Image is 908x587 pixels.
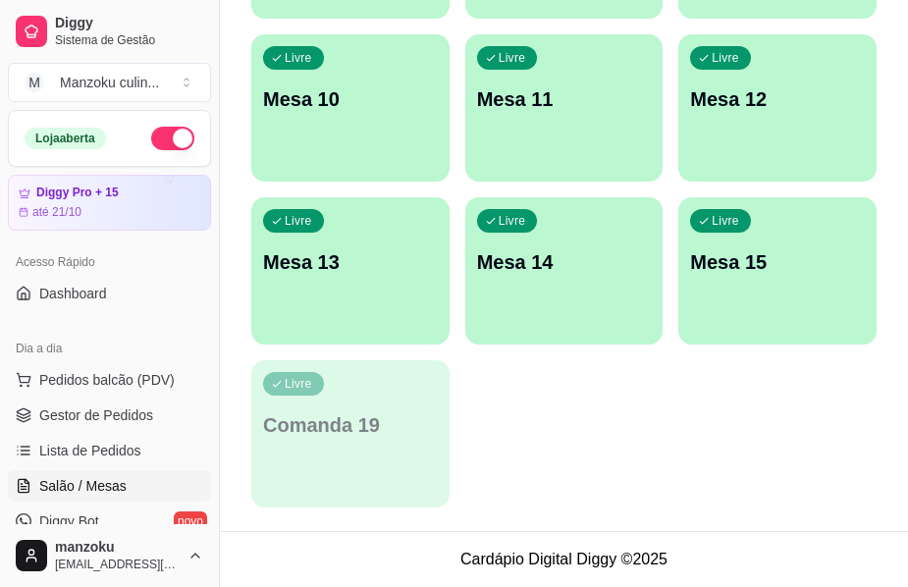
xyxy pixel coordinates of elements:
[251,34,450,182] button: LivreMesa 10
[465,197,664,345] button: LivreMesa 14
[220,531,908,587] footer: Cardápio Digital Diggy © 2025
[690,248,865,276] p: Mesa 15
[251,360,450,507] button: LivreComanda 19
[477,85,652,113] p: Mesa 11
[8,400,211,431] a: Gestor de Pedidos
[8,364,211,396] button: Pedidos balcão (PDV)
[39,511,99,531] span: Diggy Bot
[678,34,877,182] button: LivreMesa 12
[60,73,159,92] div: Manzoku culin ...
[499,50,526,66] p: Livre
[285,213,312,229] p: Livre
[39,284,107,303] span: Dashboard
[55,32,203,48] span: Sistema de Gestão
[251,197,450,345] button: LivreMesa 13
[36,186,119,200] article: Diggy Pro + 15
[8,506,211,537] a: Diggy Botnovo
[263,411,438,439] p: Comanda 19
[25,128,106,149] div: Loja aberta
[8,278,211,309] a: Dashboard
[712,50,739,66] p: Livre
[25,73,44,92] span: M
[8,333,211,364] div: Dia a dia
[8,63,211,102] button: Select a team
[8,8,211,55] a: DiggySistema de Gestão
[55,557,180,572] span: [EMAIL_ADDRESS][DOMAIN_NAME]
[32,204,81,220] article: até 21/10
[8,175,211,231] a: Diggy Pro + 15até 21/10
[39,370,175,390] span: Pedidos balcão (PDV)
[8,246,211,278] div: Acesso Rápido
[8,470,211,502] a: Salão / Mesas
[285,376,312,392] p: Livre
[690,85,865,113] p: Mesa 12
[39,476,127,496] span: Salão / Mesas
[39,405,153,425] span: Gestor de Pedidos
[151,127,194,150] button: Alterar Status
[8,532,211,579] button: manzoku[EMAIL_ADDRESS][DOMAIN_NAME]
[263,85,438,113] p: Mesa 10
[263,248,438,276] p: Mesa 13
[8,435,211,466] a: Lista de Pedidos
[712,213,739,229] p: Livre
[55,15,203,32] span: Diggy
[39,441,141,460] span: Lista de Pedidos
[678,197,877,345] button: LivreMesa 15
[55,539,180,557] span: manzoku
[285,50,312,66] p: Livre
[499,213,526,229] p: Livre
[465,34,664,182] button: LivreMesa 11
[477,248,652,276] p: Mesa 14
